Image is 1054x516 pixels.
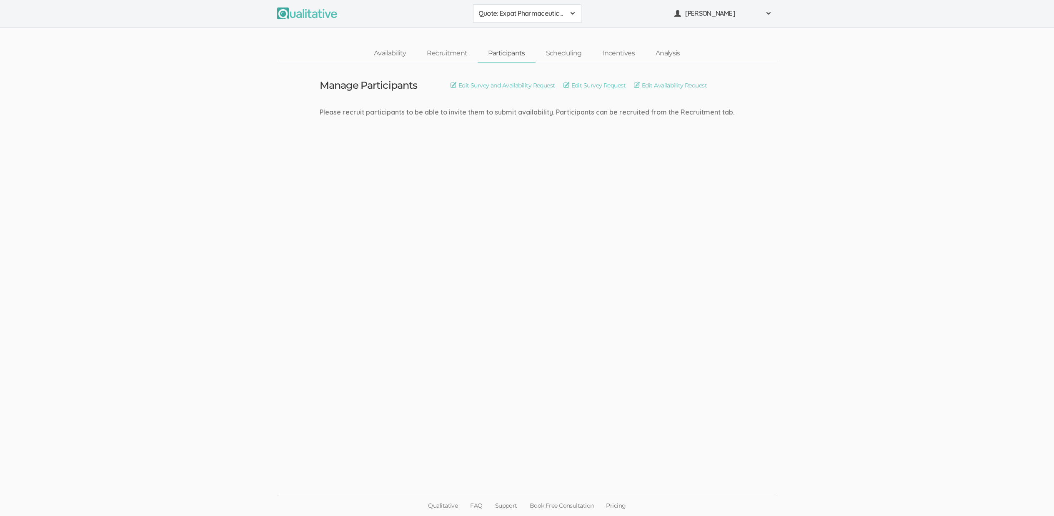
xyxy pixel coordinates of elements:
a: Edit Survey and Availability Request [451,81,555,90]
a: Analysis [645,45,691,62]
a: Edit Survey Request [563,81,626,90]
h3: Manage Participants [320,80,417,91]
a: Recruitment [416,45,478,62]
a: Incentives [592,45,645,62]
a: Availability [363,45,416,62]
a: Book Free Consultation [523,495,600,516]
img: Qualitative [277,7,337,19]
a: Scheduling [536,45,592,62]
iframe: Chat Widget [1012,476,1054,516]
button: [PERSON_NAME] [669,4,777,23]
a: Participants [478,45,535,62]
a: Qualitative [422,495,464,516]
a: Edit Availability Request [634,81,707,90]
a: Pricing [600,495,632,516]
button: Quote: Expat Pharmaceutical Managers [473,4,581,23]
a: FAQ [464,495,488,516]
a: Support [489,495,523,516]
span: Quote: Expat Pharmaceutical Managers [478,9,565,18]
span: [PERSON_NAME] [685,9,760,18]
div: Please recruit participants to be able to invite them to submit availability. Participants can be... [320,107,734,117]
